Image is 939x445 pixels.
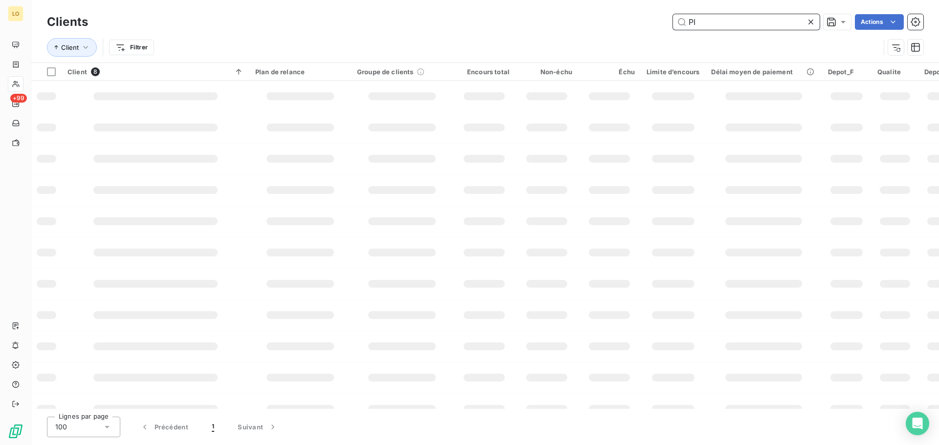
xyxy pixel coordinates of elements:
div: Limite d’encours [647,68,699,76]
button: Filtrer [109,40,154,55]
div: Délai moyen de paiement [711,68,816,76]
span: Client [67,68,87,76]
div: Open Intercom Messenger [906,412,929,435]
div: Non-échu [521,68,572,76]
div: Qualite [877,68,913,76]
button: Actions [855,14,904,30]
input: Rechercher [673,14,820,30]
span: 100 [55,422,67,432]
span: +99 [10,94,27,103]
span: Client [61,43,79,51]
button: Précédent [128,417,200,437]
span: 8 [91,67,100,76]
div: LO [8,6,23,21]
div: Encours total [459,68,510,76]
div: Échu [584,68,635,76]
button: Client [47,38,97,57]
img: Logo LeanPay [8,424,23,439]
h3: Clients [47,13,88,31]
div: Plan de relance [255,68,345,76]
a: +99 [8,96,23,111]
span: Groupe de clients [357,68,414,76]
span: 1 [212,422,214,432]
button: 1 [200,417,226,437]
div: Depot_F [828,68,866,76]
button: Suivant [226,417,290,437]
